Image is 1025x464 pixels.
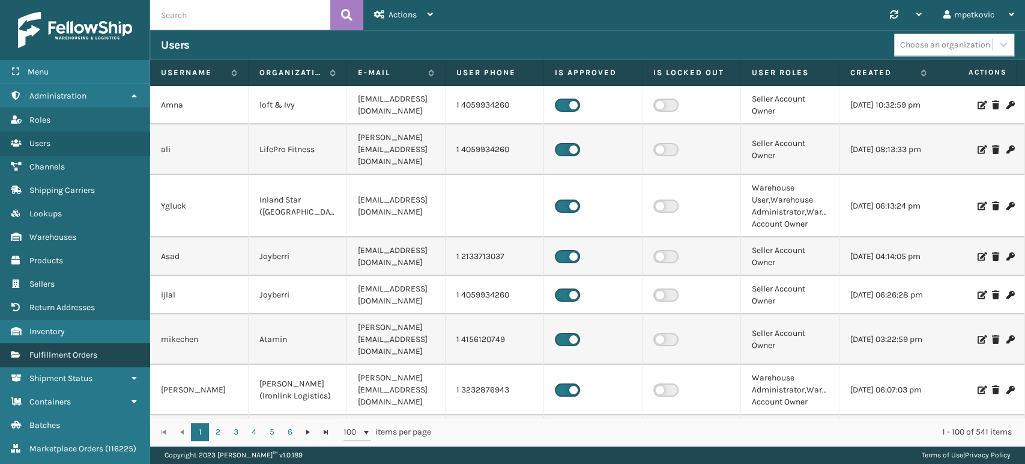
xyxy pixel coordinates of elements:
i: Change Password [1006,335,1014,344]
a: 5 [263,423,281,441]
i: Delete [992,386,999,394]
p: Copyright 2023 [PERSON_NAME]™ v 1.0.189 [165,446,303,464]
td: Asad [150,237,249,276]
span: Return Addresses [29,302,95,313]
td: 1 6197531857 [446,415,544,454]
label: E-mail [358,67,422,78]
label: Organization [259,67,324,78]
span: Roles [29,115,50,125]
span: Go to the next page [303,427,313,437]
a: 1 [191,423,209,441]
i: Edit [978,101,985,109]
td: Seller Account Owner [741,314,839,365]
td: Warehouse User,Warehouse Administrator,Warehouse Account Owner [741,175,839,237]
td: 1 3232876943 [446,365,544,415]
a: 6 [281,423,299,441]
td: [EMAIL_ADDRESS][DOMAIN_NAME] [347,175,446,237]
a: Terms of Use [922,451,963,459]
td: mikechen [150,314,249,365]
td: [DATE] 03:22:59 pm [839,314,938,365]
i: Edit [978,291,985,299]
label: Is Approved [555,67,631,78]
label: Created [850,67,915,78]
a: Privacy Policy [965,451,1011,459]
i: Delete [992,291,999,299]
td: [DATE] 10:24:46 pm [839,415,938,454]
span: Sellers [29,279,55,289]
td: Seller Account Owner [741,86,839,124]
label: Username [161,67,225,78]
div: | [922,446,1011,464]
span: Menu [28,67,49,77]
img: logo [18,12,132,48]
span: Batches [29,420,60,430]
td: [PERSON_NAME] [150,415,249,454]
i: Edit [978,145,985,154]
i: Delete [992,101,999,109]
td: Atamin [249,314,347,365]
span: Inventory [29,326,65,337]
td: [PERSON_NAME] [150,365,249,415]
label: User Roles [752,67,828,78]
td: Seller Account Owner [741,124,839,175]
i: Change Password [1006,202,1014,210]
i: Delete [992,145,999,154]
label: Is Locked Out [653,67,730,78]
h3: Users [161,38,190,52]
td: loft & Ivy [249,86,347,124]
td: SuperAdminOrganization [249,415,347,454]
td: [PERSON_NAME][EMAIL_ADDRESS][DOMAIN_NAME] [347,314,446,365]
td: Ygluck [150,175,249,237]
span: Users [29,138,50,148]
i: Delete [992,202,999,210]
span: Go to the last page [321,427,331,437]
td: [DATE] 08:13:33 pm [839,124,938,175]
span: Channels [29,162,65,172]
td: [DATE] 06:07:03 pm [839,365,938,415]
td: ijlal [150,276,249,314]
td: [EMAIL_ADDRESS][DOMAIN_NAME] [347,237,446,276]
td: Warehouse Administrator,Warehouse Account Owner [741,365,839,415]
i: Change Password [1006,252,1014,261]
i: Change Password [1006,386,1014,394]
td: Seller Account Owner [741,237,839,276]
a: Go to the last page [317,423,335,441]
a: 2 [209,423,227,441]
div: Choose an organization [900,38,990,51]
span: Actions [930,63,1014,82]
span: Shipping Carriers [29,185,95,195]
span: Administration [29,91,86,101]
span: 100 [343,426,361,438]
i: Edit [978,252,985,261]
td: 1 4059934260 [446,124,544,175]
a: 3 [227,423,245,441]
td: [EMAIL_ADDRESS][DOMAIN_NAME] [347,415,446,454]
td: [EMAIL_ADDRESS][DOMAIN_NAME] [347,276,446,314]
span: Fulfillment Orders [29,350,97,360]
i: Edit [978,386,985,394]
td: [DATE] 04:14:05 pm [839,237,938,276]
a: Go to the next page [299,423,317,441]
td: [PERSON_NAME][EMAIL_ADDRESS][DOMAIN_NAME] [347,365,446,415]
span: Warehouses [29,232,76,242]
i: Edit [978,202,985,210]
td: ali [150,124,249,175]
td: [DATE] 10:32:59 pm [839,86,938,124]
div: 1 - 100 of 541 items [448,426,1012,438]
span: Shipment Status [29,373,92,383]
td: Inland Star ([GEOGRAPHIC_DATA]) [249,175,347,237]
td: Amna [150,86,249,124]
td: [DATE] 06:26:28 pm [839,276,938,314]
a: 4 [245,423,263,441]
td: ScanshipSuperAdministrator [741,415,839,454]
span: Containers [29,397,71,407]
td: LifePro Fitness [249,124,347,175]
span: Lookups [29,209,62,219]
span: ( 116225 ) [105,444,136,454]
span: Products [29,255,63,266]
td: 1 4156120749 [446,314,544,365]
td: [EMAIL_ADDRESS][DOMAIN_NAME] [347,86,446,124]
i: Delete [992,335,999,344]
span: Actions [389,10,417,20]
td: [PERSON_NAME] (Ironlink Logistics) [249,365,347,415]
